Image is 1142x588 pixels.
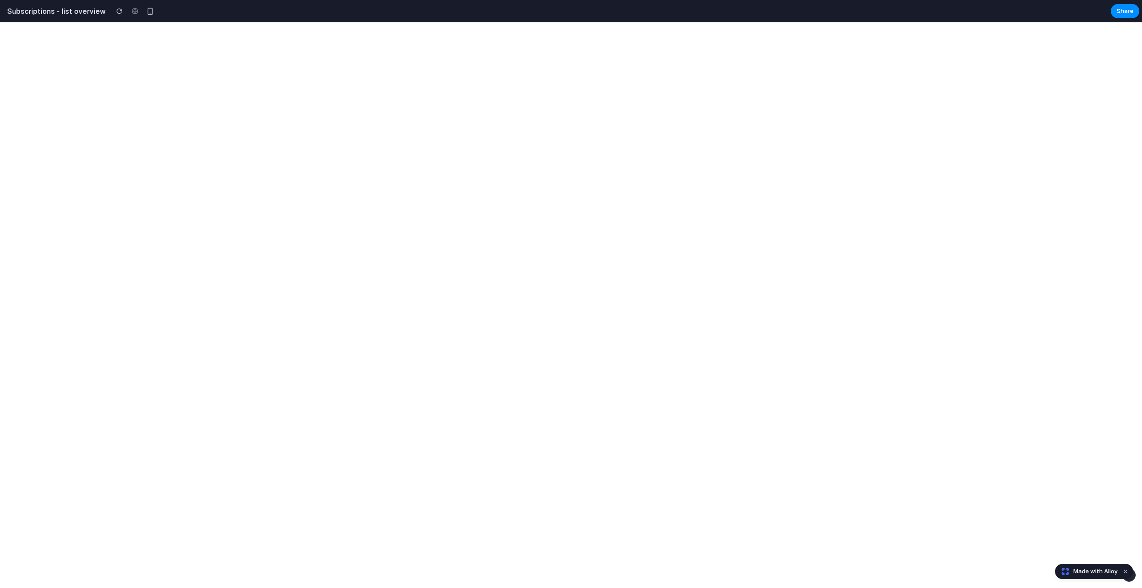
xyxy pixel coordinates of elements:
[4,6,106,17] h2: Subscriptions - list overview
[1120,566,1131,577] button: Dismiss watermark
[1073,567,1117,576] span: Made with Alloy
[1111,4,1139,18] button: Share
[1117,7,1134,16] span: Share
[1055,567,1118,576] a: Made with Alloy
